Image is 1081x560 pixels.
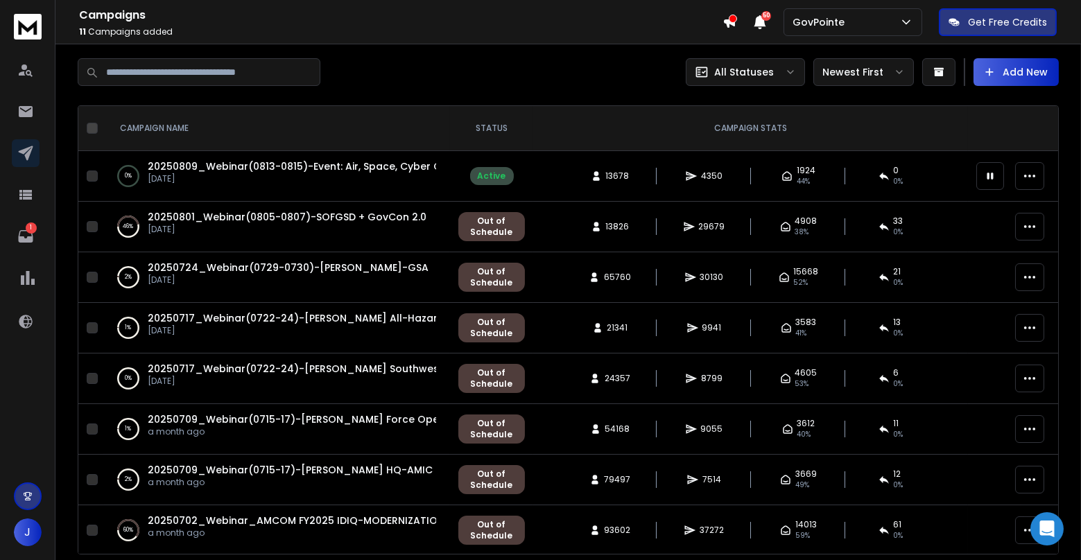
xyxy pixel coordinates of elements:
span: 21341 [607,322,628,333]
span: 0 % [894,176,903,187]
div: Out of Schedule [466,266,517,288]
p: All Statuses [714,65,774,79]
img: logo [14,14,42,40]
span: 0 % [894,480,903,491]
span: 0 % [894,227,903,238]
td: 60%20250702_Webinar_AMCOM FY2025 IDIQ-MODERNIZATION-ARMYa month ago [103,505,450,556]
p: 1 % [126,321,132,335]
p: 2 % [125,473,132,487]
span: 3612 [797,418,815,429]
span: 9941 [702,322,722,333]
p: a month ago [148,426,436,437]
div: Out of Schedule [466,367,517,390]
p: 2 % [125,270,132,284]
span: 15668 [794,266,819,277]
span: 29679 [699,221,725,232]
span: 79497 [605,474,631,485]
p: Get Free Credits [968,15,1047,29]
a: 20250801_Webinar(0805-0807)-SOFGSD + GovCon 2.0 [148,210,426,224]
span: 52 % [794,277,808,288]
div: Open Intercom Messenger [1030,512,1064,545]
span: 4605 [795,367,818,378]
span: 3669 [795,469,817,480]
span: 41 % [796,328,807,339]
a: 20250724_Webinar(0729-0730)-[PERSON_NAME]-GSA [148,261,429,274]
th: CAMPAIGN STATS [533,106,968,151]
span: 33 [894,216,903,227]
span: 13 [894,317,901,328]
span: 0 % [894,277,903,288]
span: 11 [79,26,86,37]
span: 4350 [701,170,723,182]
span: 13826 [606,221,630,232]
span: 4908 [795,216,818,227]
a: 20250709_Webinar(0715-17)-[PERSON_NAME] HQ-AMIC COMMERCIAL SOLUTIONS OPENING (CSO)-AIR FORCE [148,463,695,477]
p: 60 % [123,523,133,537]
p: [DATE] [148,325,436,336]
td: 2%20250724_Webinar(0729-0730)-[PERSON_NAME]-GSA[DATE] [103,252,450,303]
span: 11 [894,418,899,429]
span: 54168 [605,423,630,435]
span: 9055 [701,423,723,435]
span: 3583 [796,317,817,328]
button: J [14,518,42,546]
div: Out of Schedule [466,216,517,238]
div: Out of Schedule [466,317,517,339]
p: a month ago [148,477,436,488]
a: 20250717_Webinar(0722-24)-[PERSON_NAME] Southwest (PSW) Stewardship BPA [148,362,564,376]
p: GovPointe [793,15,850,29]
a: 20250717_Webinar(0722-24)-[PERSON_NAME] All-Hazard Incident Support Webinar Series (Forest Servic... [148,311,757,325]
span: 40 % [797,429,811,440]
span: 6 [894,367,899,378]
span: 65760 [604,272,631,283]
span: 93602 [605,525,631,536]
p: [DATE] [148,376,436,387]
a: 20250702_Webinar_AMCOM FY2025 IDIQ-MODERNIZATION-ARMY [148,514,477,527]
span: 0 [894,165,899,176]
td: 0%20250717_Webinar(0722-24)-[PERSON_NAME] Southwest (PSW) Stewardship BPA[DATE] [103,353,450,404]
th: CAMPAIGN NAME [103,106,450,151]
td: 1%20250717_Webinar(0722-24)-[PERSON_NAME] All-Hazard Incident Support Webinar Series (Forest Serv... [103,303,450,353]
span: 30130 [700,272,724,283]
span: 0 % [894,328,903,339]
button: Add New [974,58,1059,86]
p: 0 % [125,169,132,183]
td: 46%20250801_Webinar(0805-0807)-SOFGSD + GovCon 2.0[DATE] [103,202,450,252]
button: Get Free Credits [939,8,1057,36]
a: 1 [12,222,40,250]
p: a month ago [148,527,436,539]
span: 0 % [894,530,903,541]
h1: Campaigns [79,7,723,24]
span: 61 [894,519,902,530]
span: 38 % [795,227,809,238]
div: Out of Schedule [466,469,517,491]
p: 1 % [126,422,132,436]
div: Out of Schedule [466,418,517,440]
span: 0 % [894,378,903,390]
span: 37272 [700,525,724,536]
p: [DATE] [148,274,429,286]
div: Out of Schedule [466,519,517,541]
span: 0 % [894,429,903,440]
span: 24357 [605,373,630,384]
span: 12 [894,469,901,480]
div: Active [478,170,506,182]
p: 1 [26,222,37,234]
td: 1%20250709_Webinar(0715-17)-[PERSON_NAME] Force Operational Commercial Solutions Opening-AIR FORC... [103,404,450,455]
span: 53 % [795,378,809,390]
p: [DATE] [148,224,426,235]
a: 20250709_Webinar(0715-17)-[PERSON_NAME] Force Operational Commercial Solutions Opening-AIR FORCE [148,412,695,426]
span: 14013 [795,519,817,530]
p: Campaigns added [79,26,723,37]
p: 0 % [125,371,132,385]
p: 46 % [123,220,134,234]
button: Newest First [813,58,914,86]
